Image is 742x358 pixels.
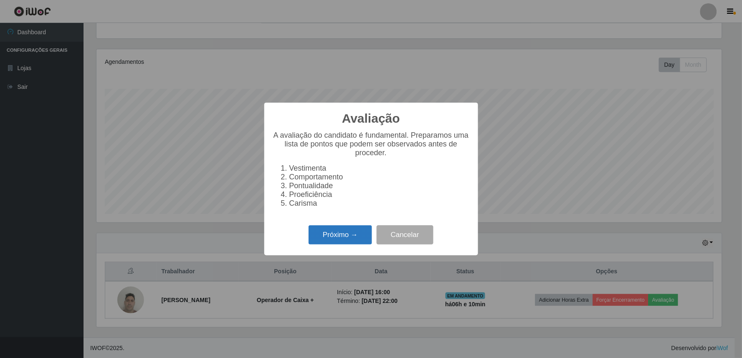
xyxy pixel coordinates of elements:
h2: Avaliação [342,111,400,126]
button: Próximo → [309,225,372,245]
li: Vestimenta [289,164,470,173]
li: Comportamento [289,173,470,182]
li: Pontualidade [289,182,470,190]
button: Cancelar [377,225,433,245]
li: Proeficiência [289,190,470,199]
li: Carisma [289,199,470,208]
p: A avaliação do candidato é fundamental. Preparamos uma lista de pontos que podem ser observados a... [273,131,470,157]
